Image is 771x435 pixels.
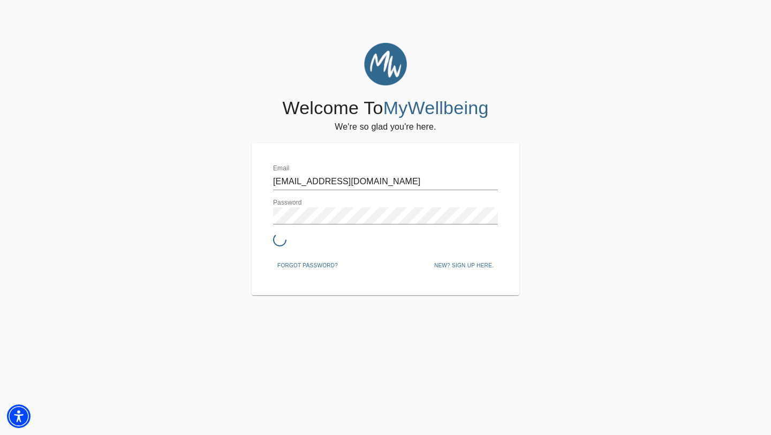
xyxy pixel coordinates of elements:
[383,97,489,118] span: MyWellbeing
[273,260,342,269] a: Forgot password?
[335,119,436,134] h6: We're so glad you're here.
[273,258,342,274] button: Forgot password?
[282,97,488,119] h4: Welcome To
[273,200,302,206] label: Password
[430,258,498,274] button: New? Sign up here.
[277,261,338,271] span: Forgot password?
[434,261,494,271] span: New? Sign up here.
[7,404,31,428] div: Accessibility Menu
[273,166,290,172] label: Email
[364,43,407,86] img: MyWellbeing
